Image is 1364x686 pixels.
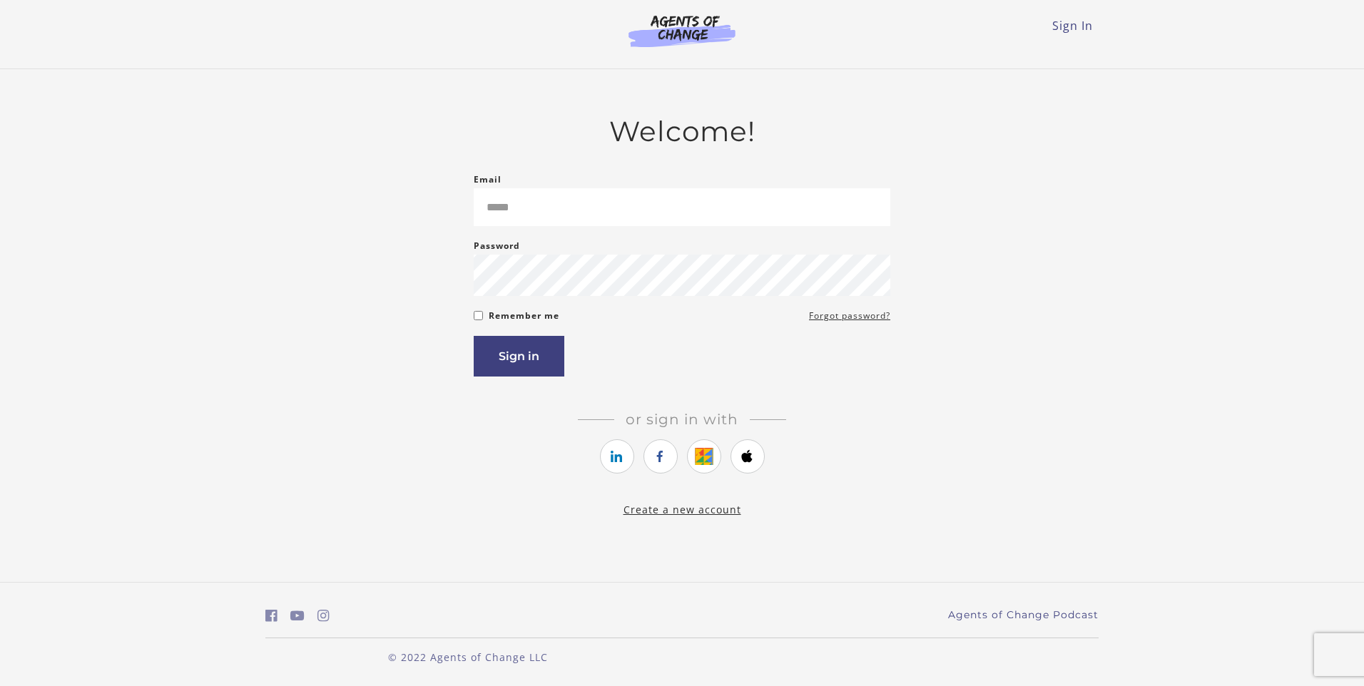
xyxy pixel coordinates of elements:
[474,336,564,377] button: Sign in
[265,650,671,665] p: © 2022 Agents of Change LLC
[809,307,890,324] a: Forgot password?
[731,439,765,473] a: https://courses.thinkific.com/users/auth/apple?ss%5Breferral%5D=&ss%5Buser_return_to%5D=&ss%5Bvis...
[600,439,634,473] a: https://courses.thinkific.com/users/auth/linkedin?ss%5Breferral%5D=&ss%5Buser_return_to%5D=&ss%5B...
[474,171,502,188] label: Email
[474,115,890,148] h2: Welcome!
[317,609,330,623] i: https://www.instagram.com/agentsofchangeprep/ (Open in a new window)
[265,605,278,626] a: https://www.facebook.com/groups/aswbtestprep (Open in a new window)
[265,609,278,623] i: https://www.facebook.com/groups/aswbtestprep (Open in a new window)
[290,605,305,626] a: https://www.youtube.com/c/AgentsofChangeTestPrepbyMeaganMitchell (Open in a new window)
[1052,18,1093,34] a: Sign In
[489,307,559,324] label: Remember me
[317,605,330,626] a: https://www.instagram.com/agentsofchangeprep/ (Open in a new window)
[687,439,721,473] a: https://courses.thinkific.com/users/auth/google?ss%5Breferral%5D=&ss%5Buser_return_to%5D=&ss%5Bvi...
[643,439,678,473] a: https://courses.thinkific.com/users/auth/facebook?ss%5Breferral%5D=&ss%5Buser_return_to%5D=&ss%5B...
[624,503,741,516] a: Create a new account
[948,608,1099,623] a: Agents of Change Podcast
[474,237,520,255] label: Password
[290,609,305,623] i: https://www.youtube.com/c/AgentsofChangeTestPrepbyMeaganMitchell (Open in a new window)
[614,14,750,47] img: Agents of Change Logo
[614,411,750,428] span: Or sign in with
